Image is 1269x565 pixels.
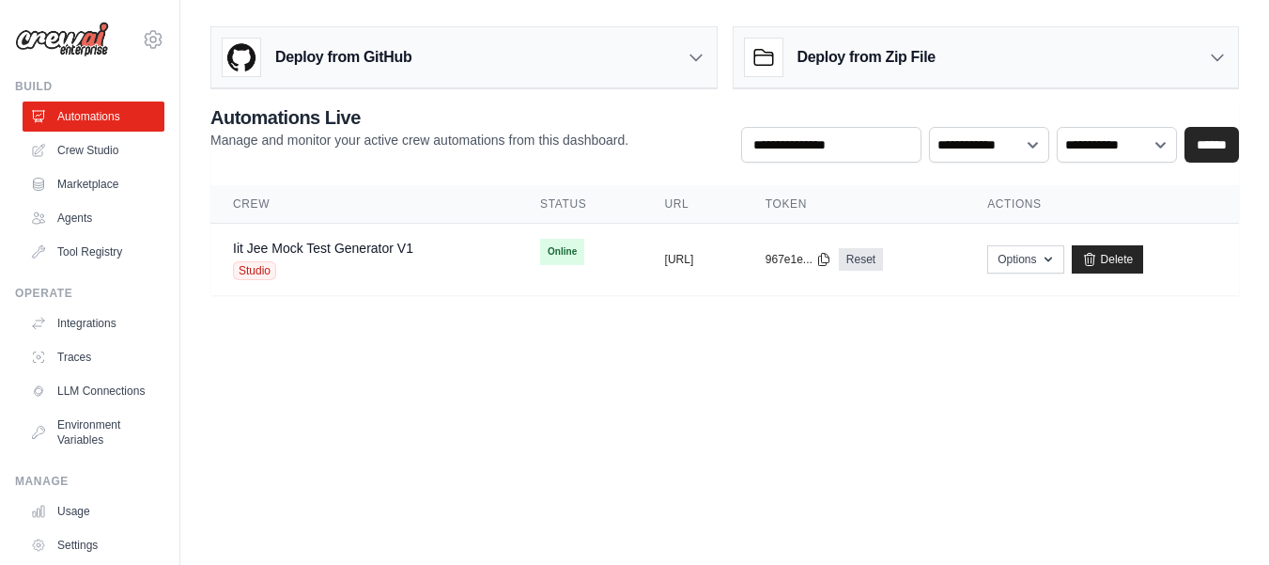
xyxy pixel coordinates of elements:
[15,474,164,489] div: Manage
[743,185,965,224] th: Token
[15,22,109,57] img: Logo
[23,237,164,267] a: Tool Registry
[23,376,164,406] a: LLM Connections
[233,241,413,256] a: Iit Jee Mock Test Generator V1
[233,261,276,280] span: Studio
[797,46,936,69] h3: Deploy from Zip File
[23,169,164,199] a: Marketplace
[210,131,628,149] p: Manage and monitor your active crew automations from this dashboard.
[965,185,1239,224] th: Actions
[15,79,164,94] div: Build
[275,46,411,69] h3: Deploy from GitHub
[839,248,883,271] a: Reset
[23,530,164,560] a: Settings
[987,245,1063,274] button: Options
[15,286,164,301] div: Operate
[1072,245,1144,274] a: Delete
[540,239,584,265] span: Online
[210,104,628,131] h2: Automations Live
[23,308,164,338] a: Integrations
[23,102,164,132] a: Automations
[210,185,518,224] th: Crew
[23,496,164,526] a: Usage
[23,135,164,165] a: Crew Studio
[23,203,164,233] a: Agents
[766,252,831,267] button: 967e1e...
[23,342,164,372] a: Traces
[642,185,743,224] th: URL
[23,410,164,455] a: Environment Variables
[223,39,260,76] img: GitHub Logo
[518,185,642,224] th: Status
